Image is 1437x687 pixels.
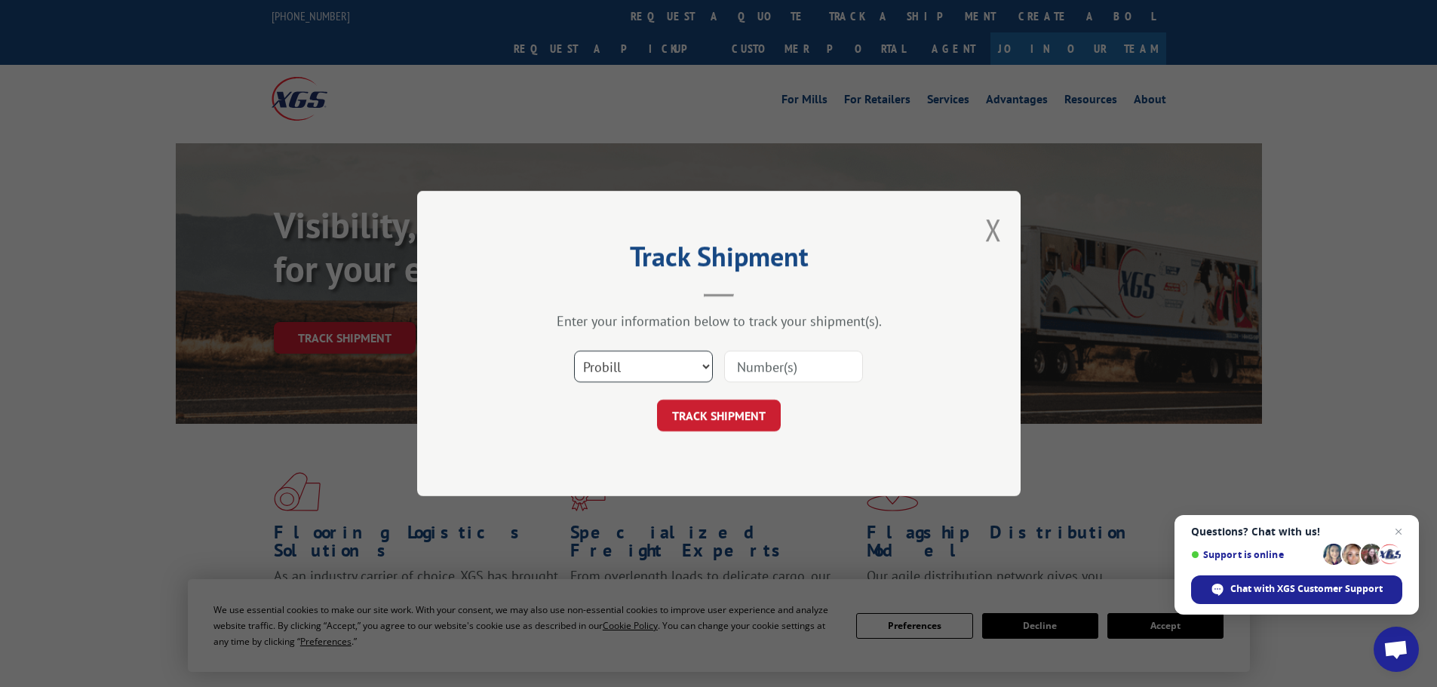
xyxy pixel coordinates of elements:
[657,400,781,431] button: TRACK SHIPMENT
[1230,582,1383,596] span: Chat with XGS Customer Support
[493,312,945,330] div: Enter your information below to track your shipment(s).
[493,246,945,274] h2: Track Shipment
[1191,526,1402,538] span: Questions? Chat with us!
[1389,523,1408,541] span: Close chat
[1374,627,1419,672] div: Open chat
[724,351,863,382] input: Number(s)
[1191,549,1318,560] span: Support is online
[985,210,1002,250] button: Close modal
[1191,575,1402,604] div: Chat with XGS Customer Support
